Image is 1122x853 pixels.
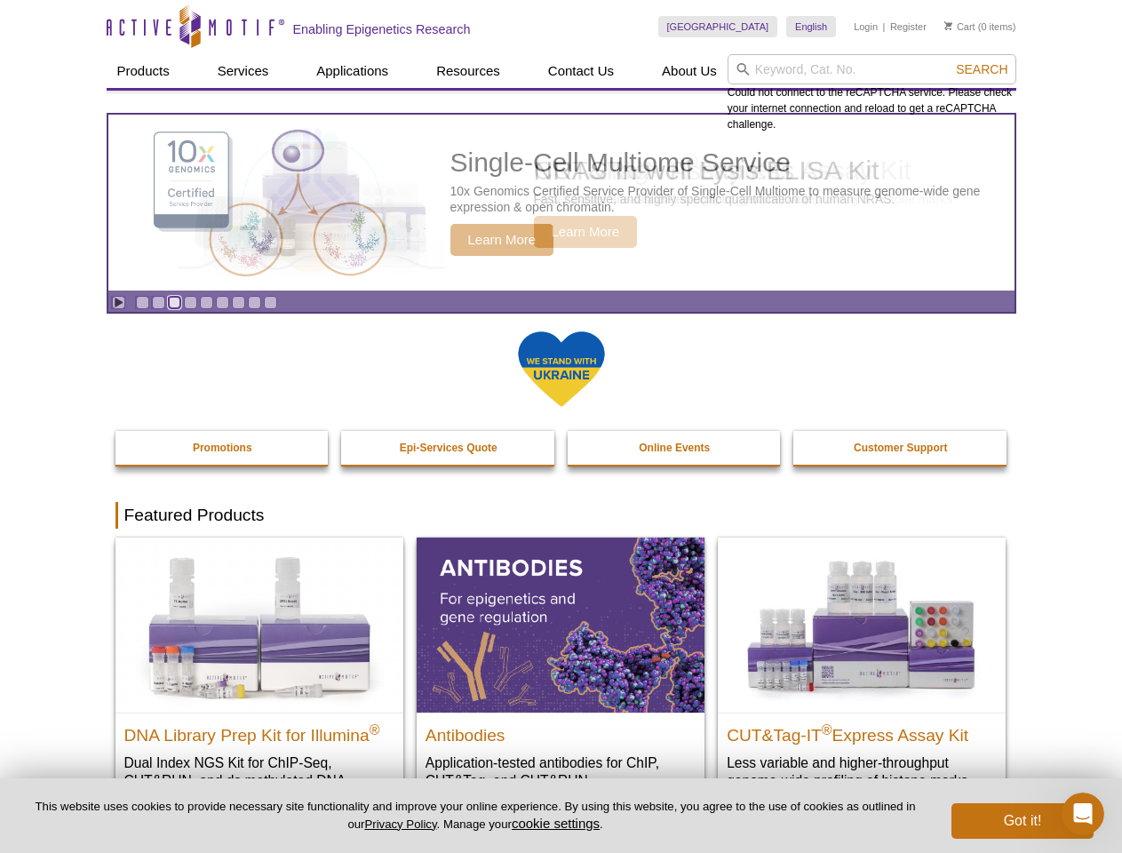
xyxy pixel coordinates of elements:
a: Login [854,20,878,33]
a: Register [890,20,927,33]
p: Less variable and higher-throughput genome-wide profiling of histone marks​. [727,753,997,790]
h2: Antibodies [426,718,696,745]
a: Cart [944,20,975,33]
a: About Us [651,54,728,88]
a: CUT&Tag-IT® Express Assay Kit CUT&Tag-IT®Express Assay Kit Less variable and higher-throughput ge... [718,538,1006,807]
img: Your Cart [944,21,952,30]
strong: Customer Support [854,442,947,454]
h2: Single-Cell Multiome Service [450,149,1006,176]
a: English [786,16,836,37]
p: Dual Index NGS Kit for ChIP-Seq, CUT&RUN, and ds methylated DNA assays. [124,753,394,808]
iframe: Intercom live chat [1062,793,1104,835]
p: Application-tested antibodies for ChIP, CUT&Tag, and CUT&RUN. [426,753,696,790]
h2: DNA Library Prep Kit for Illumina [124,718,394,745]
li: (0 items) [944,16,1016,37]
a: Epi-Services Quote [341,431,556,465]
span: Search [956,62,1007,76]
sup: ® [822,721,832,737]
h2: Featured Products [115,502,1007,529]
button: Got it! [951,803,1094,839]
a: Go to slide 1 [136,296,149,309]
p: 10x Genomics Certified Service Provider of Single-Cell Multiome to measure genome-wide gene expre... [450,183,1006,215]
a: DNA Library Prep Kit for Illumina DNA Library Prep Kit for Illumina® Dual Index NGS Kit for ChIP-... [115,538,403,825]
div: Could not connect to the reCAPTCHA service. Please check your internet connection and reload to g... [728,54,1016,132]
input: Keyword, Cat. No. [728,54,1016,84]
a: Products [107,54,180,88]
article: Single-Cell Multiome Service [108,115,1015,291]
a: Go to slide 2 [152,296,165,309]
a: Go to slide 5 [200,296,213,309]
li: | [883,16,886,37]
strong: Epi-Services Quote [400,442,497,454]
span: Learn More [450,224,554,256]
button: cookie settings [512,816,600,831]
sup: ® [370,721,380,737]
a: Go to slide 7 [232,296,245,309]
h2: CUT&Tag-IT Express Assay Kit [727,718,997,745]
a: All Antibodies Antibodies Application-tested antibodies for ChIP, CUT&Tag, and CUT&RUN. [417,538,704,807]
img: All Antibodies [417,538,704,712]
a: Go to slide 6 [216,296,229,309]
a: Applications [306,54,399,88]
img: We Stand With Ukraine [517,330,606,409]
a: Single-Cell Multiome Service Single-Cell Multiome Service 10x Genomics Certified Service Provider... [108,115,1015,291]
a: Customer Support [793,431,1008,465]
a: Go to slide 4 [184,296,197,309]
a: Resources [426,54,511,88]
a: Online Events [568,431,783,465]
img: CUT&Tag-IT® Express Assay Kit [718,538,1006,712]
button: Search [951,61,1013,77]
h2: Enabling Epigenetics Research [293,21,471,37]
img: Single-Cell Multiome Service [137,122,403,284]
a: Services [207,54,280,88]
a: [GEOGRAPHIC_DATA] [658,16,778,37]
a: Contact Us [537,54,625,88]
a: Go to slide 3 [168,296,181,309]
strong: Online Events [639,442,710,454]
img: DNA Library Prep Kit for Illumina [115,538,403,712]
a: Go to slide 9 [264,296,277,309]
a: Privacy Policy [364,817,436,831]
a: Go to slide 8 [248,296,261,309]
a: Promotions [115,431,330,465]
strong: Promotions [193,442,252,454]
p: This website uses cookies to provide necessary site functionality and improve your online experie... [28,799,922,833]
a: Toggle autoplay [112,296,125,309]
